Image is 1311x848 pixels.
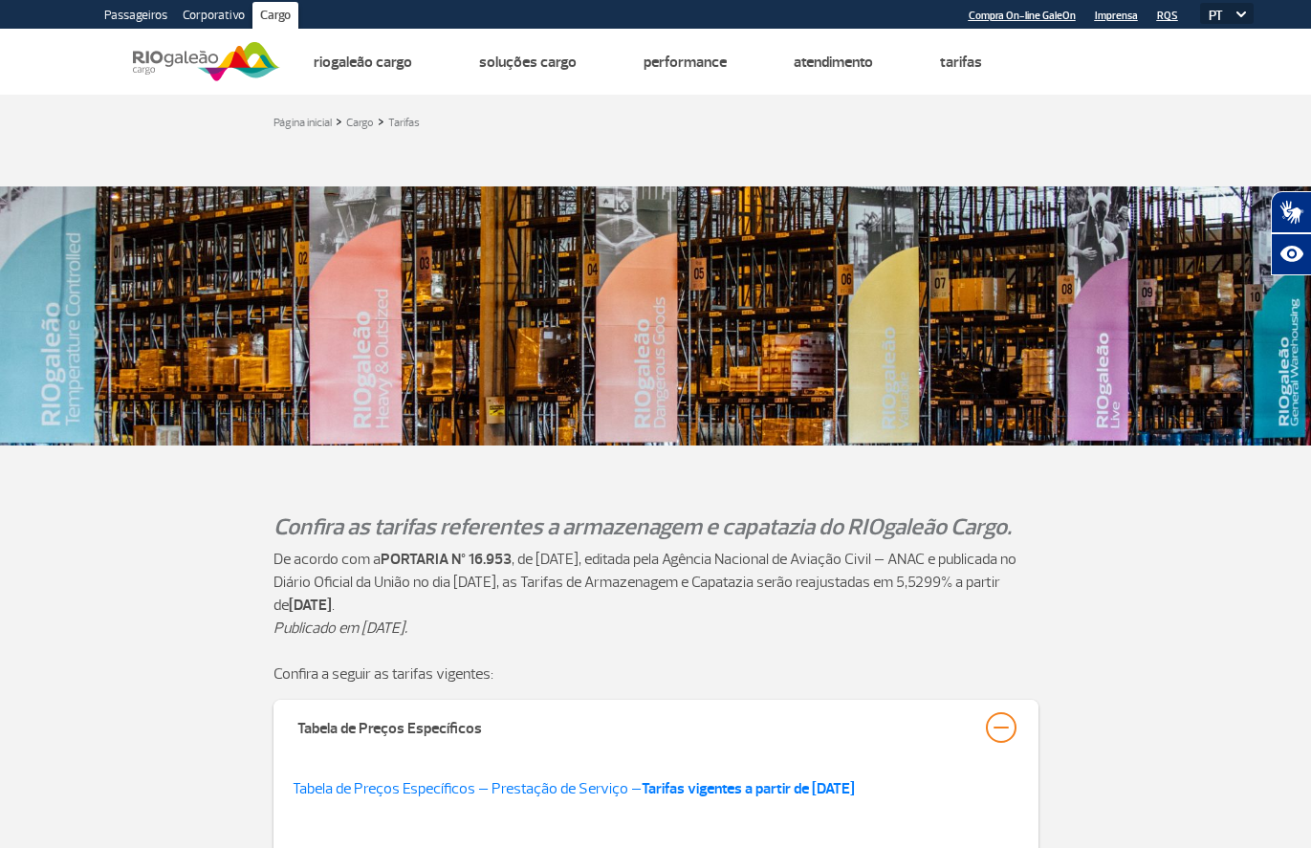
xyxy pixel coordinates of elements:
[794,53,873,72] a: Atendimento
[273,619,407,638] em: Publicado em [DATE].
[346,116,374,130] a: Cargo
[378,110,384,132] a: >
[314,53,412,72] a: Riogaleão Cargo
[273,116,332,130] a: Página inicial
[940,53,982,72] a: Tarifas
[297,712,482,739] div: Tabela de Preços Específicos
[479,53,577,72] a: Soluções Cargo
[336,110,342,132] a: >
[289,596,332,615] strong: [DATE]
[273,511,1038,543] p: Confira as tarifas referentes a armazenagem e capatazia do RIOgaleão Cargo.
[97,2,175,33] a: Passageiros
[642,779,855,798] strong: Tarifas vigentes a partir de [DATE]
[969,10,1076,22] a: Compra On-line GaleOn
[381,550,512,569] strong: PORTARIA Nº 16.953
[1095,10,1138,22] a: Imprensa
[175,2,252,33] a: Corporativo
[1271,191,1311,275] div: Plugin de acessibilidade da Hand Talk.
[296,711,1016,744] button: Tabela de Preços Específicos
[1157,10,1178,22] a: RQS
[1271,233,1311,275] button: Abrir recursos assistivos.
[388,116,420,130] a: Tarifas
[252,2,298,33] a: Cargo
[293,779,855,798] a: Tabela de Preços Específicos – Prestação de Serviço –Tarifas vigentes a partir de [DATE]
[644,53,727,72] a: Performance
[273,663,1038,685] p: Confira a seguir as tarifas vigentes:
[1271,191,1311,233] button: Abrir tradutor de língua de sinais.
[273,548,1038,617] p: De acordo com a , de [DATE], editada pela Agência Nacional de Aviação Civil – ANAC e publicada no...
